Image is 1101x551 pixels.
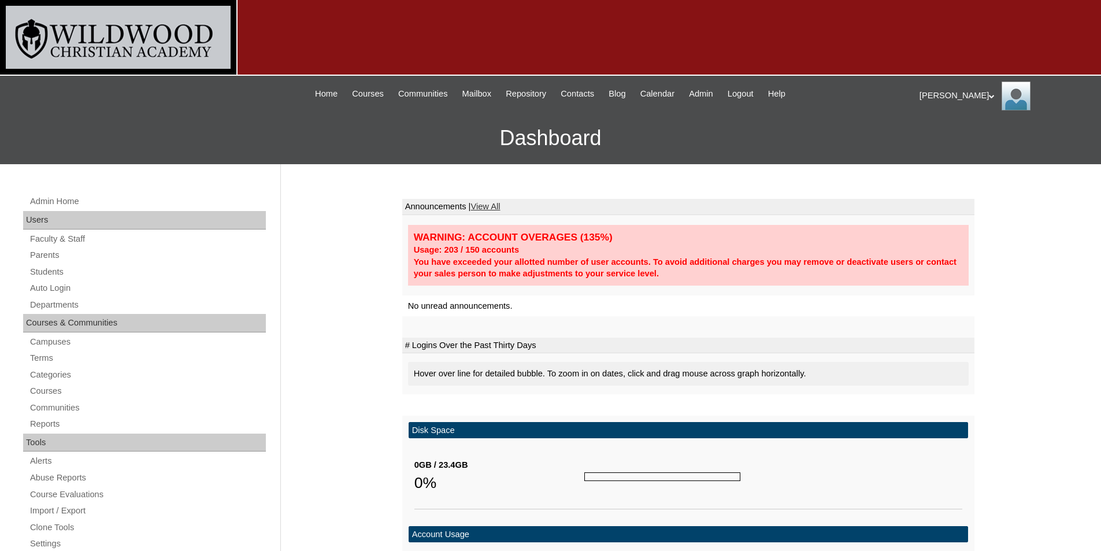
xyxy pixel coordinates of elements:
[402,199,974,215] td: Announcements |
[414,256,963,280] div: You have exceeded your allotted number of user accounts. To avoid additional charges you may remo...
[392,87,454,101] a: Communities
[315,87,338,101] span: Home
[29,417,266,431] a: Reports
[29,520,266,535] a: Clone Tools
[29,351,266,365] a: Terms
[609,87,625,101] span: Blog
[409,422,968,439] td: Disk Space
[23,314,266,332] div: Courses & Communities
[689,87,713,101] span: Admin
[29,335,266,349] a: Campuses
[683,87,719,101] a: Admin
[470,202,500,211] a: View All
[6,112,1095,164] h3: Dashboard
[29,368,266,382] a: Categories
[414,459,584,471] div: 0GB / 23.4GB
[398,87,448,101] span: Communities
[23,211,266,230] div: Users
[29,471,266,485] a: Abuse Reports
[500,87,552,101] a: Repository
[29,384,266,398] a: Courses
[29,487,266,502] a: Course Evaluations
[635,87,680,101] a: Calendar
[561,87,594,101] span: Contacts
[29,265,266,279] a: Students
[414,231,963,244] div: WARNING: ACCOUNT OVERAGES (135%)
[29,298,266,312] a: Departments
[29,537,266,551] a: Settings
[29,454,266,468] a: Alerts
[29,281,266,295] a: Auto Login
[457,87,498,101] a: Mailbox
[402,295,974,317] td: No unread announcements.
[920,82,1089,110] div: [PERSON_NAME]
[402,338,974,354] td: # Logins Over the Past Thirty Days
[352,87,384,101] span: Courses
[603,87,631,101] a: Blog
[762,87,791,101] a: Help
[414,245,519,254] strong: Usage: 203 / 150 accounts
[555,87,600,101] a: Contacts
[768,87,785,101] span: Help
[29,248,266,262] a: Parents
[722,87,759,101] a: Logout
[29,401,266,415] a: Communities
[6,6,231,69] img: logo-white.png
[29,504,266,518] a: Import / Export
[346,87,390,101] a: Courses
[29,232,266,246] a: Faculty & Staff
[462,87,492,101] span: Mailbox
[506,87,546,101] span: Repository
[409,526,968,543] td: Account Usage
[1002,82,1030,110] img: Jill Isaac
[23,434,266,452] div: Tools
[414,471,584,494] div: 0%
[728,87,754,101] span: Logout
[640,87,674,101] span: Calendar
[309,87,343,101] a: Home
[408,362,969,386] div: Hover over line for detailed bubble. To zoom in on dates, click and drag mouse across graph horiz...
[29,194,266,209] a: Admin Home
